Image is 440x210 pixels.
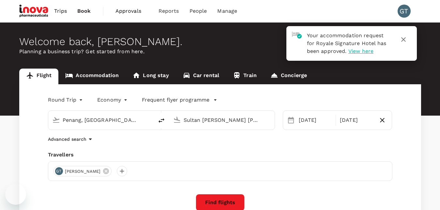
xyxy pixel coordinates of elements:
[159,7,179,15] span: Reports
[115,7,148,15] span: Approvals
[97,95,129,105] div: Economy
[19,36,421,48] div: Welcome back , [PERSON_NAME] .
[398,5,411,18] div: GT
[184,115,261,125] input: Going to
[19,69,59,84] a: Flight
[48,135,94,143] button: Advanced search
[19,48,421,56] p: Planning a business trip? Get started from here.
[176,69,226,84] a: Car rental
[190,7,207,15] span: People
[142,96,217,104] button: Frequent flyer programme
[292,32,302,39] img: hotel-approved
[337,114,375,127] div: [DATE]
[19,4,49,18] img: iNova Pharmaceuticals
[270,119,271,121] button: Open
[226,69,264,84] a: Train
[264,69,314,84] a: Concierge
[348,48,373,54] span: View here
[54,7,67,15] span: Trips
[58,69,126,84] a: Accommodation
[77,7,91,15] span: Book
[61,168,105,175] span: [PERSON_NAME]
[217,7,237,15] span: Manage
[48,151,392,159] div: Travellers
[63,115,140,125] input: Depart from
[5,184,26,205] iframe: Button to launch messaging window
[48,95,84,105] div: Round Trip
[149,119,150,121] button: Open
[53,166,112,176] div: GT[PERSON_NAME]
[55,167,63,175] div: GT
[142,96,209,104] p: Frequent flyer programme
[296,114,334,127] div: [DATE]
[126,69,175,84] a: Long stay
[307,32,387,54] span: Your accommodation request for Royale Signature Hotel has been approved.
[48,136,86,142] p: Advanced search
[154,113,169,128] button: delete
